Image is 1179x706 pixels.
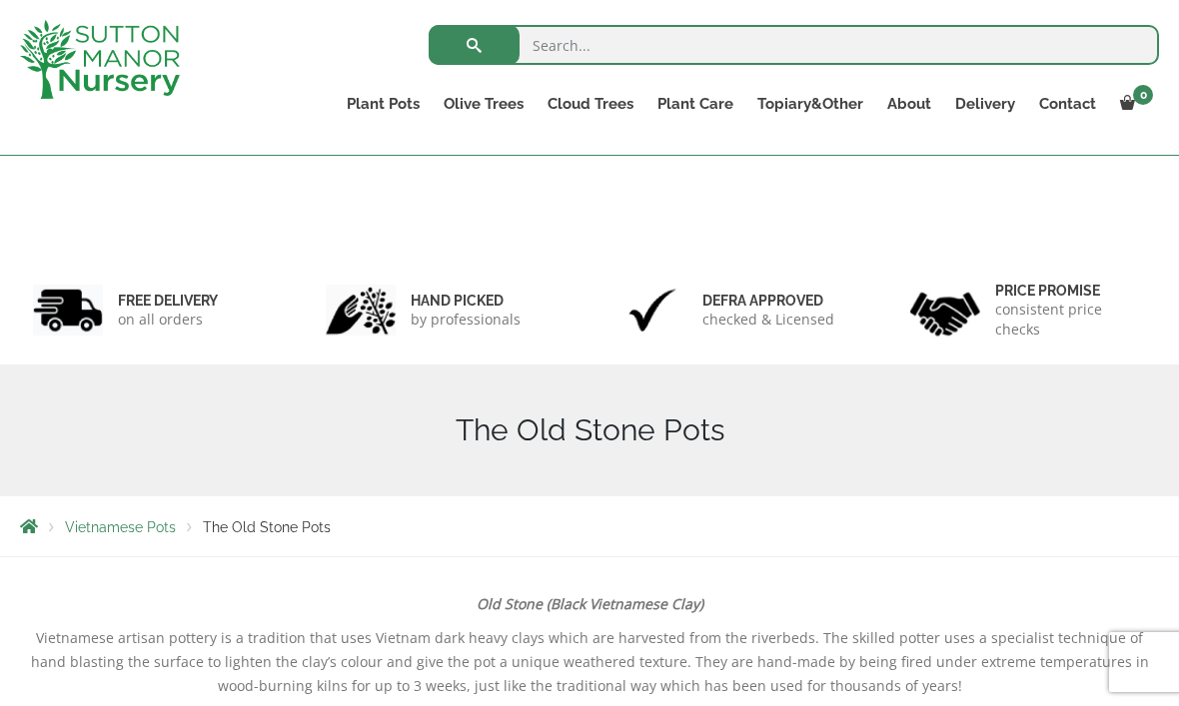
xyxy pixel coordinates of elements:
a: Delivery [943,90,1027,118]
img: logo [20,20,180,99]
h6: Defra approved [702,292,834,310]
input: Search... [429,25,1159,65]
img: 3.jpg [617,285,687,336]
a: Cloud Trees [536,90,645,118]
p: checked & Licensed [702,310,834,330]
p: by professionals [411,310,521,330]
p: on all orders [118,310,218,330]
img: 4.jpg [910,280,980,341]
a: Olive Trees [432,90,536,118]
p: Vietnamese artisan pottery is a tradition that uses Vietnam dark heavy clays which are harvested ... [20,626,1159,698]
a: 0 [1108,90,1159,118]
strong: Old Stone (Black Vietnamese Clay) [477,594,703,613]
img: 2.jpg [326,285,396,336]
h1: The Old Stone Pots [20,412,1159,448]
a: Vietnamese Pots [65,519,176,535]
a: Plant Pots [335,90,432,118]
span: 0 [1133,85,1153,105]
h6: Price promise [995,282,1147,300]
a: Topiary&Other [745,90,875,118]
a: About [875,90,943,118]
h6: FREE DELIVERY [118,292,218,310]
img: 1.jpg [33,285,103,336]
p: consistent price checks [995,300,1147,340]
a: Contact [1027,90,1108,118]
nav: Breadcrumbs [20,518,1159,534]
a: Plant Care [645,90,745,118]
h6: hand picked [411,292,521,310]
span: The Old Stone Pots [203,519,331,535]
